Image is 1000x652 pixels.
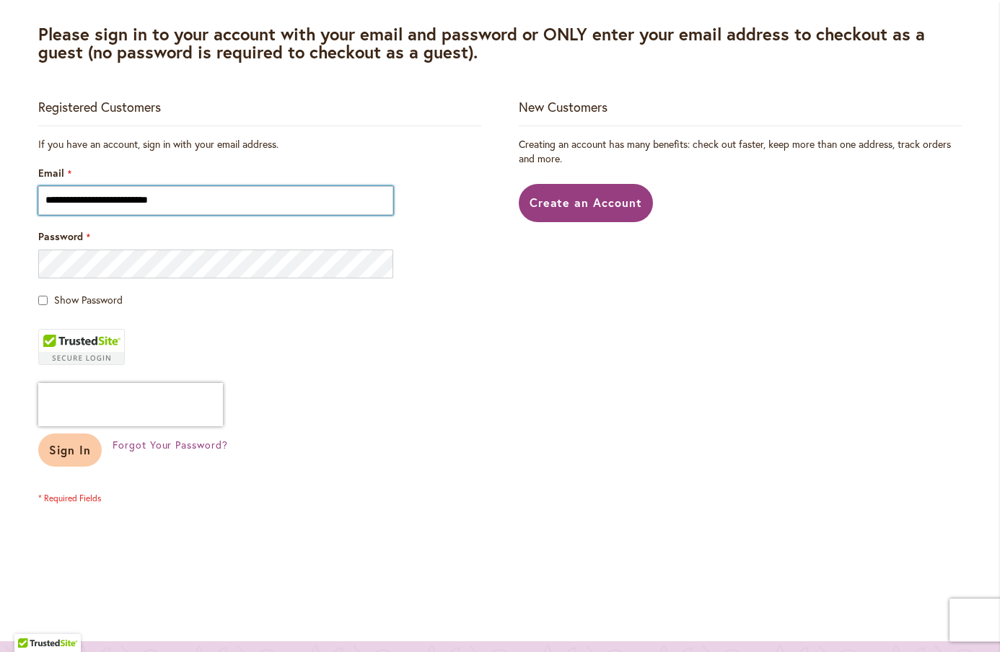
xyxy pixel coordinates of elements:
[54,293,123,307] span: Show Password
[38,166,64,180] span: Email
[519,137,962,166] p: Creating an account has many benefits: check out faster, keep more than one address, track orders...
[519,98,608,115] strong: New Customers
[38,383,223,426] iframe: reCAPTCHA
[38,229,83,243] span: Password
[38,329,125,365] div: TrustedSite Certified
[38,433,102,467] button: Sign In
[113,438,228,452] a: Forgot Your Password?
[38,137,481,151] div: If you have an account, sign in with your email address.
[38,98,161,115] strong: Registered Customers
[530,195,643,210] span: Create an Account
[113,438,228,451] span: Forgot Your Password?
[519,184,654,222] a: Create an Account
[11,601,51,641] iframe: Launch Accessibility Center
[38,22,925,63] strong: Please sign in to your account with your email and password or ONLY enter your email address to c...
[49,442,91,457] span: Sign In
